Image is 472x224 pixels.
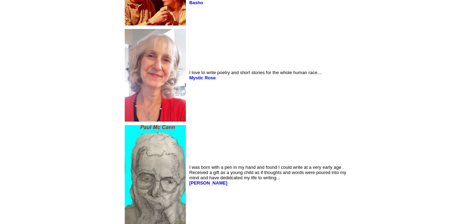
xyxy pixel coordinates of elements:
font: I love to write poetry and short stories for the whole human race.... [189,70,322,80]
a: Mystic Rose [189,75,216,80]
a: [PERSON_NAME] [189,180,227,186]
font: I was born with a pen in my hand and found I could write at a very early age . Received a gift as... [189,165,346,186]
img: 157007.jpg [125,29,186,122]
